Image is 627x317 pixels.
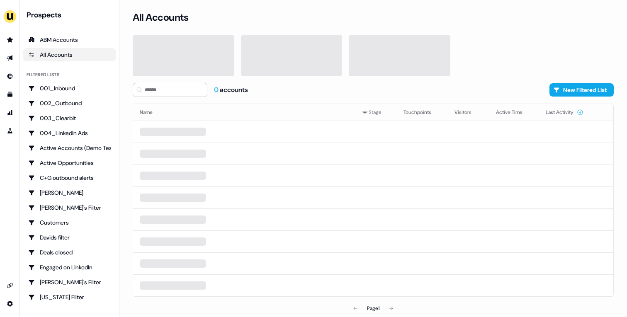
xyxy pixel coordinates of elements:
div: ABM Accounts [28,36,111,44]
div: 003_Clearbit [28,114,111,122]
div: Active Accounts (Demo Test) [28,144,111,152]
div: [PERSON_NAME]'s Filter [28,278,111,286]
a: Go to outbound experience [3,51,17,65]
div: Stage [362,108,390,116]
span: 0 [214,85,220,94]
a: Go to Deals closed [23,246,116,259]
div: C+G outbound alerts [28,174,111,182]
a: Go to integrations [3,279,17,292]
button: Active Time [496,105,532,120]
a: All accounts [23,48,116,61]
a: Go to Inbound [3,70,17,83]
button: New Filtered List [549,83,614,97]
a: Go to Active Accounts (Demo Test) [23,141,116,155]
div: Filtered lists [27,71,59,78]
a: Go to attribution [3,106,17,119]
div: All Accounts [28,51,111,59]
a: Go to templates [3,88,17,101]
div: Engaged on LinkedIn [28,263,111,271]
a: Go to Active Opportunities [23,156,116,169]
div: Customers [28,218,111,227]
a: Go to prospects [3,33,17,46]
div: Davids filter [28,233,111,242]
a: Go to C+G outbound alerts [23,171,116,184]
div: 004_LinkedIn Ads [28,129,111,137]
a: Go to 004_LinkedIn Ads [23,126,116,140]
button: Visitors [454,105,481,120]
button: Last Activity [546,105,583,120]
div: Deals closed [28,248,111,257]
button: Touchpoints [403,105,441,120]
div: Active Opportunities [28,159,111,167]
a: Go to 001_Inbound [23,82,116,95]
a: Go to Davids filter [23,231,116,244]
a: Go to Customers [23,216,116,229]
div: 002_Outbound [28,99,111,107]
div: accounts [214,85,248,94]
div: [PERSON_NAME] [28,189,111,197]
a: Go to Geneviève's Filter [23,276,116,289]
div: Prospects [27,10,116,20]
a: Go to Engaged on LinkedIn [23,261,116,274]
div: 001_Inbound [28,84,111,92]
a: Go to Charlotte Stone [23,186,116,199]
h3: All Accounts [133,11,188,24]
a: Go to 003_Clearbit [23,111,116,125]
th: Name [133,104,355,121]
div: [US_STATE] Filter [28,293,111,301]
a: Go to experiments [3,124,17,138]
a: Go to integrations [3,297,17,310]
div: Page 1 [367,304,379,312]
a: Go to Charlotte's Filter [23,201,116,214]
a: Go to 002_Outbound [23,97,116,110]
a: Go to Georgia Filter [23,290,116,304]
a: ABM Accounts [23,33,116,46]
div: [PERSON_NAME]'s Filter [28,203,111,212]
